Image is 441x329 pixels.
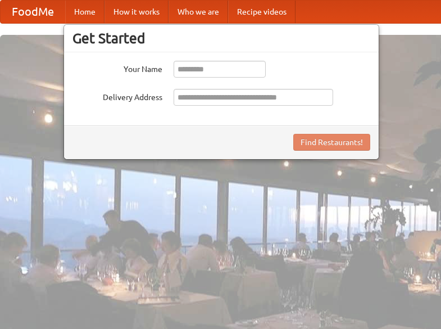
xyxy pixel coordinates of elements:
[1,1,65,23] a: FoodMe
[104,1,169,23] a: How it works
[228,1,295,23] a: Recipe videos
[293,134,370,151] button: Find Restaurants!
[72,61,162,75] label: Your Name
[72,30,370,47] h3: Get Started
[65,1,104,23] a: Home
[72,89,162,103] label: Delivery Address
[169,1,228,23] a: Who we are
